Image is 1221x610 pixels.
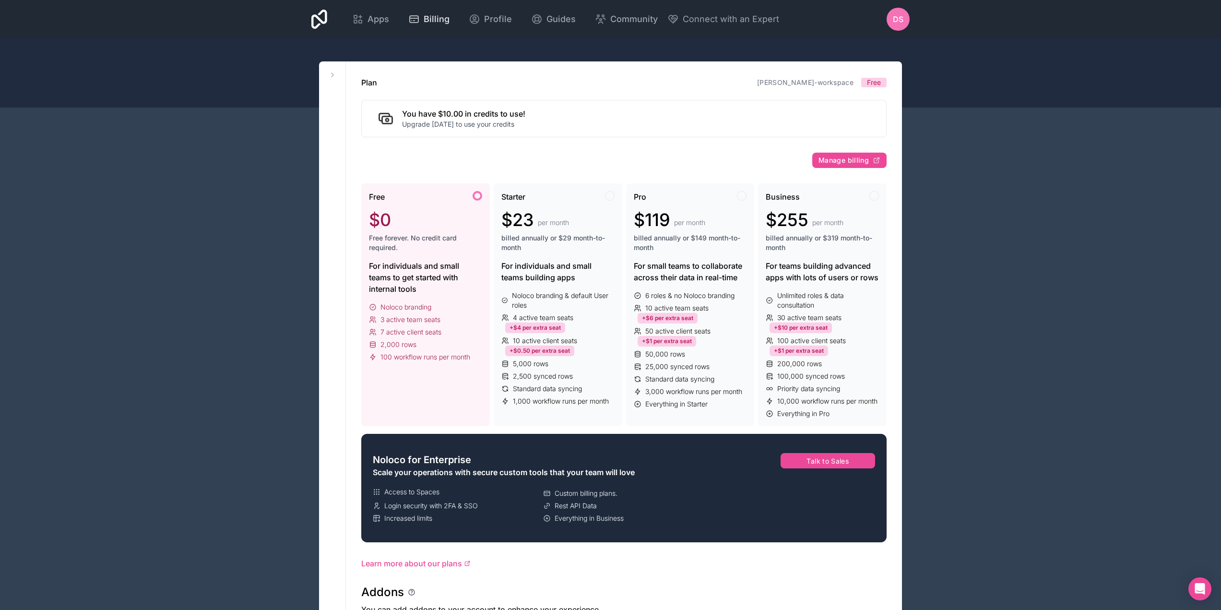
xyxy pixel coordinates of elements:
[777,409,830,419] span: Everything in Pro
[766,210,808,229] span: $255
[373,453,471,466] span: Noloco for Enterprise
[367,12,389,26] span: Apps
[538,218,569,227] span: per month
[513,336,577,346] span: 10 active client seats
[513,313,573,323] span: 4 active team seats
[645,303,709,313] span: 10 active team seats
[513,371,573,381] span: 2,500 synced rows
[505,346,574,356] div: +$0.50 per extra seat
[645,291,735,300] span: 6 roles & no Noloco branding
[645,374,714,384] span: Standard data syncing
[638,313,698,323] div: +$6 per extra seat
[523,9,583,30] a: Guides
[501,210,534,229] span: $23
[766,191,800,203] span: Business
[555,489,617,498] span: Custom billing plans.
[513,359,548,369] span: 5,000 rows
[402,108,525,120] h2: You have $10.00 in credits to use!
[369,210,391,229] span: $0
[384,487,439,497] span: Access to Spaces
[373,466,710,478] div: Scale your operations with secure custom tools that your team will love
[380,315,440,324] span: 3 active team seats
[777,371,845,381] span: 100,000 synced rows
[555,501,597,511] span: Rest API Data
[380,352,470,362] span: 100 workflow runs per month
[781,453,876,468] button: Talk to Sales
[501,191,525,203] span: Starter
[610,12,658,26] span: Community
[384,501,478,511] span: Login security with 2FA & SSO
[361,558,462,569] span: Learn more about our plans
[645,399,708,409] span: Everything in Starter
[645,326,711,336] span: 50 active client seats
[634,260,747,283] div: For small teams to collaborate across their data in real-time
[683,12,779,26] span: Connect with an Expert
[645,387,742,396] span: 3,000 workflow runs per month
[634,191,646,203] span: Pro
[634,233,747,252] span: billed annually or $149 month-to-month
[777,313,842,323] span: 30 active team seats
[555,514,624,523] span: Everything in Business
[380,340,416,349] span: 2,000 rows
[587,9,665,30] a: Community
[893,13,903,25] span: DS
[361,558,887,569] a: Learn more about our plans
[770,323,832,333] div: +$10 per extra seat
[402,120,525,129] p: Upgrade [DATE] to use your credits
[757,78,854,86] a: [PERSON_NAME]-workspace
[1188,577,1211,600] div: Open Intercom Messenger
[513,384,582,394] span: Standard data syncing
[766,260,879,283] div: For teams building advanced apps with lots of users or rows
[501,233,615,252] span: billed annually or $29 month-to-month
[777,396,877,406] span: 10,000 workflow runs per month
[667,12,779,26] button: Connect with an Expert
[777,359,822,369] span: 200,000 rows
[638,336,696,347] div: +$1 per extra seat
[777,336,846,346] span: 100 active client seats
[867,78,881,87] span: Free
[770,346,828,356] div: +$1 per extra seat
[461,9,520,30] a: Profile
[513,396,609,406] span: 1,000 workflow runs per month
[369,260,482,295] div: For individuals and small teams to get started with internal tools
[484,12,512,26] span: Profile
[512,291,614,310] span: Noloco branding & default User roles
[344,9,397,30] a: Apps
[777,384,840,394] span: Priority data syncing
[380,302,431,312] span: Noloco branding
[777,291,879,310] span: Unlimited roles & data consultation
[634,210,670,229] span: $119
[766,233,879,252] span: billed annually or $319 month-to-month
[424,12,450,26] span: Billing
[501,260,615,283] div: For individuals and small teams building apps
[369,233,482,252] span: Free forever. No credit card required.
[361,77,377,88] h1: Plan
[384,514,432,523] span: Increased limits
[401,9,457,30] a: Billing
[674,218,705,227] span: per month
[361,585,404,600] h1: Addons
[645,362,710,371] span: 25,000 synced rows
[505,323,565,333] div: +$4 per extra seat
[380,327,441,337] span: 7 active client seats
[818,156,869,165] span: Manage billing
[546,12,576,26] span: Guides
[645,349,685,359] span: 50,000 rows
[369,191,385,203] span: Free
[812,153,887,168] button: Manage billing
[812,218,843,227] span: per month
